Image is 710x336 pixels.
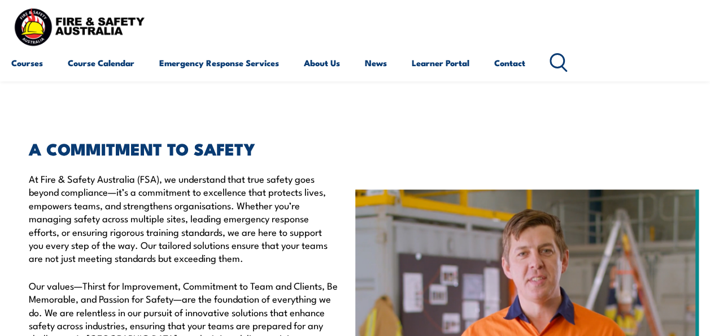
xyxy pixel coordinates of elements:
[11,49,43,76] a: Courses
[494,49,525,76] a: Contact
[365,49,387,76] a: News
[159,49,279,76] a: Emergency Response Services
[29,172,338,265] p: At Fire & Safety Australia (FSA), we understand that true safety goes beyond compliance—it’s a co...
[304,49,340,76] a: About Us
[68,49,134,76] a: Course Calendar
[412,49,469,76] a: Learner Portal
[29,141,338,156] h2: A COMMITMENT TO SAFETY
